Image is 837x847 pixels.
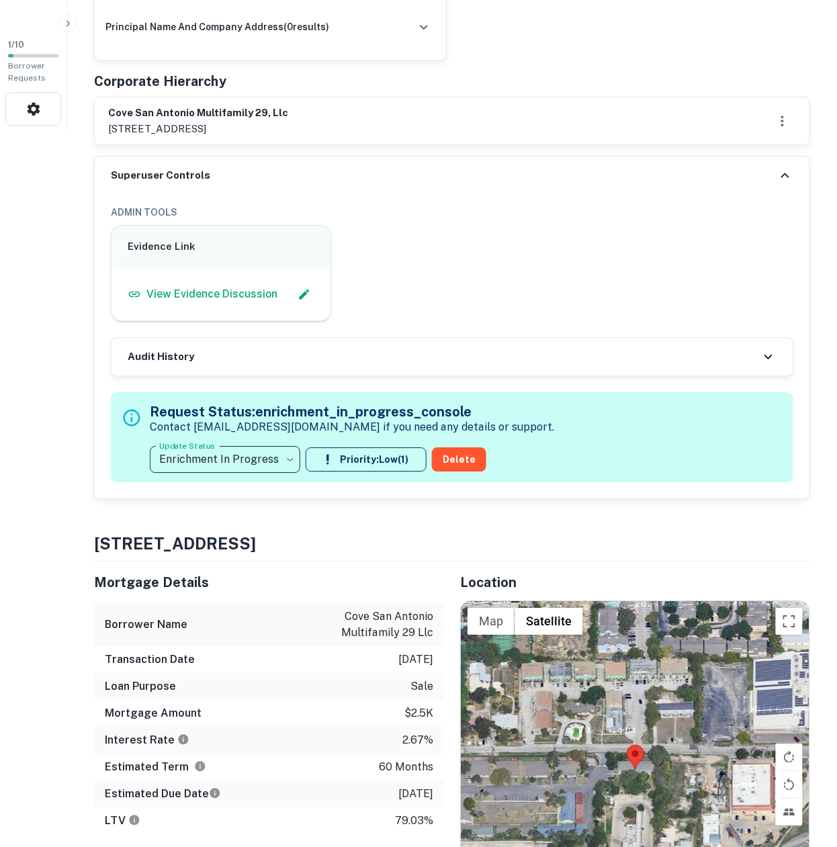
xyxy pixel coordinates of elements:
h5: Location [460,572,810,592]
h5: Mortgage Details [94,572,444,592]
h6: Audit History [128,349,194,365]
span: Borrower Requests [8,61,46,83]
h5: Corporate Hierarchy [94,71,226,91]
p: cove san antonio multifamily 29 llc [312,609,433,641]
p: 2.67% [402,732,433,748]
h6: Estimated Term [105,759,206,775]
button: Toggle fullscreen view [776,608,803,635]
p: [DATE] [398,786,433,802]
h6: Mortgage Amount [105,705,202,721]
button: Show street map [468,608,515,635]
h6: cove san antonio multifamily 29, llc [108,105,288,121]
button: Edit Slack Link [294,284,314,304]
svg: Estimate is based on a standard schedule for this type of loan. [209,787,221,799]
svg: Term is based on a standard schedule for this type of loan. [194,760,206,772]
svg: LTVs displayed on the website are for informational purposes only and may be reported incorrectly... [128,814,140,826]
h6: Loan Purpose [105,678,176,695]
button: Priority:Low(1) [306,447,427,472]
h6: LTV [105,813,140,829]
label: Update Status [159,440,215,451]
p: Contact [EMAIL_ADDRESS][DOMAIN_NAME] if you need any details or support. [150,419,554,435]
iframe: Chat Widget [770,740,837,804]
a: View Evidence Discussion [128,286,277,302]
h6: Superuser Controls [111,168,210,183]
button: Delete [432,447,486,472]
h6: ADMIN TOOLS [111,205,793,220]
h6: Transaction Date [105,652,195,668]
svg: The interest rates displayed on the website are for informational purposes only and may be report... [177,733,189,746]
div: Enrichment In Progress [150,441,300,478]
h6: Estimated Due Date [105,786,221,802]
p: [STREET_ADDRESS] [108,121,288,137]
h4: [STREET_ADDRESS] [94,531,810,555]
p: 79.03% [395,813,433,829]
p: View Evidence Discussion [146,286,277,302]
p: sale [410,678,433,695]
p: 60 months [379,759,433,775]
h6: Interest Rate [105,732,189,748]
span: 1 / 10 [8,40,24,50]
p: [DATE] [398,652,433,668]
button: Show satellite imagery [515,608,583,635]
h5: Request Status: enrichment_in_progress_console [150,402,554,422]
p: $2.5k [404,705,433,721]
h6: Borrower Name [105,617,187,633]
h6: principal name and company address ( 0 results) [105,19,329,34]
button: Tilt map [776,799,803,826]
h6: Evidence Link [128,239,314,255]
